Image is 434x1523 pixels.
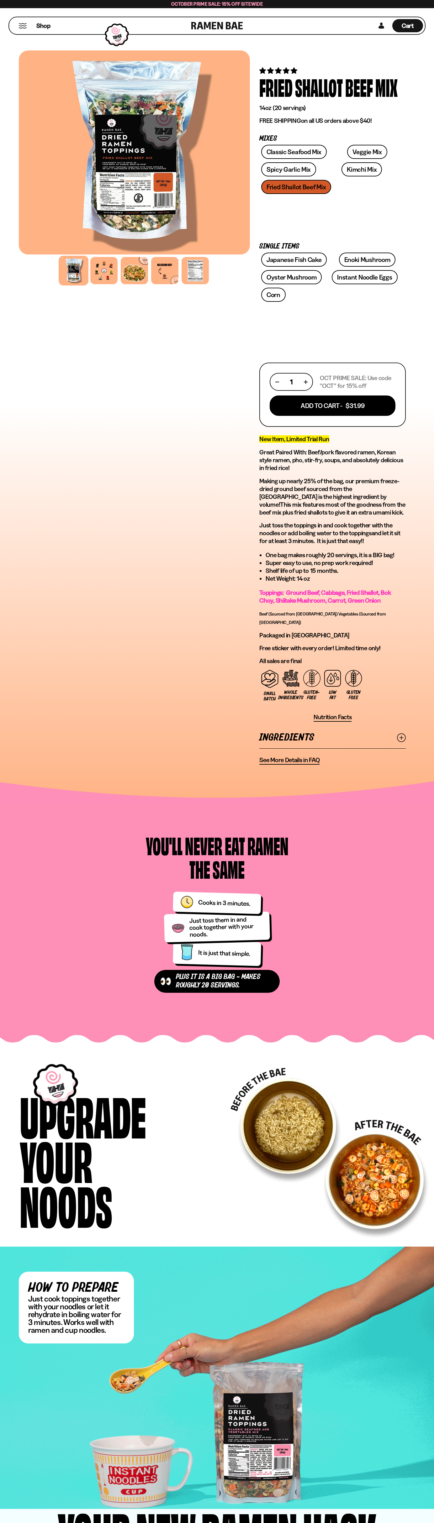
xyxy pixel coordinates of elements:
[261,145,327,159] a: Classic Seafood Mix
[259,521,392,537] span: toss the toppings in and cook together with the noodles or add boiling water to the toppings
[259,756,320,765] a: See More Details in FAQ
[278,690,303,700] span: Whole Ingredients
[314,713,352,721] span: Nutrition Facts
[262,691,277,702] span: Small Batch
[20,1137,93,1181] div: Your
[20,1092,146,1137] div: Upgrade
[346,690,361,700] span: Gluten Free
[295,75,343,99] div: Shallot
[266,567,406,575] li: Shelf life of up to 15 months.
[259,611,386,625] span: Beef (Sourced from [GEOGRAPHIC_DATA]) Vegetables (Sourced from [GEOGRAPHIC_DATA])
[392,17,423,34] div: Cart
[266,559,406,567] li: Super easy to use, no prep work required!
[36,19,50,32] a: Shop
[320,374,395,390] p: OCT PRIME SALE: Use code "OCT" for 15% off
[259,435,329,443] span: New Item, Limited Trial Run
[28,1295,124,1334] p: Just cook toppings together with your noodles or let it rehydrate in boiling water for 3 minutes....
[325,690,340,700] span: Low Fat
[332,270,397,284] a: Instant Noodle Eggs
[198,899,254,908] div: Cooks in 3 minutes.
[259,631,406,639] p: Packaged in [GEOGRAPHIC_DATA]
[261,270,322,284] a: Oyster Mushroom
[339,253,396,267] a: Enoki Mushroom
[259,501,405,516] span: This mix features most of the goodness from the beef mix plus fried shallots to give it an extra ...
[259,75,293,99] div: Fried
[259,589,391,604] span: Toppings: Ground Beef, Cabbage, Fried Shallot, Bok Choy, Shiitake Mushroom, Carrot, Green Onion
[176,973,273,990] div: Plus It is a Big Bag - makes roughly 20 servings.
[213,857,245,881] div: Same
[171,1,263,7] span: October Prime Sale: 15% off Sitewide
[259,727,406,748] a: Ingredients
[19,23,27,29] button: Mobile Menu Trigger
[259,243,406,249] p: Single Items
[266,575,406,583] li: Net Weight: 14 oz
[189,857,210,881] div: the
[261,253,327,267] a: Japanese Fish Cake
[261,288,286,302] a: Corn
[259,521,406,545] p: Just and let it sit for at least 3 minutes. It is just that easy!!
[28,1281,124,1295] h5: how to prepare
[266,551,406,559] li: One bag makes roughly 20 servings, it is a BIG bag!
[375,75,398,99] div: Mix
[247,834,288,857] div: Ramen
[345,75,373,99] div: Beef
[189,915,262,938] div: Just toss them in and cook together with your noods.
[290,378,293,386] span: 1
[20,1181,112,1226] div: Noods
[259,477,406,516] p: Making up nearly 25% of the bag, our premium freeze-dried ground beef sourced from the [GEOGRAPHI...
[347,145,387,159] a: Veggie Mix
[270,395,395,416] button: Add To Cart - $31.99
[259,104,406,112] p: 14oz (20 servings)
[225,834,245,857] div: Eat
[198,949,253,958] div: It is just that simple.
[341,162,382,176] a: Kimchi Mix
[259,136,406,142] p: Mixes
[261,162,316,176] a: Spicy Garlic Mix
[146,834,183,857] div: You'll
[259,448,406,472] h2: Great Paired With: Beef/pork flavored ramen, Korean style ramen, pho, stir-fry, soups, and absolu...
[259,117,406,125] p: on all US orders above $40!
[259,67,299,75] span: 4.83 stars
[259,117,301,124] strong: FREE SHIPPING
[259,756,320,764] span: See More Details in FAQ
[36,22,50,30] span: Shop
[259,644,381,652] span: Free sticker with every order! Limited time only!
[314,713,352,722] button: Nutrition Facts
[185,834,222,857] div: Never
[402,22,414,29] span: Cart
[304,690,320,700] span: Gluten-free
[259,657,406,665] p: All sales are final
